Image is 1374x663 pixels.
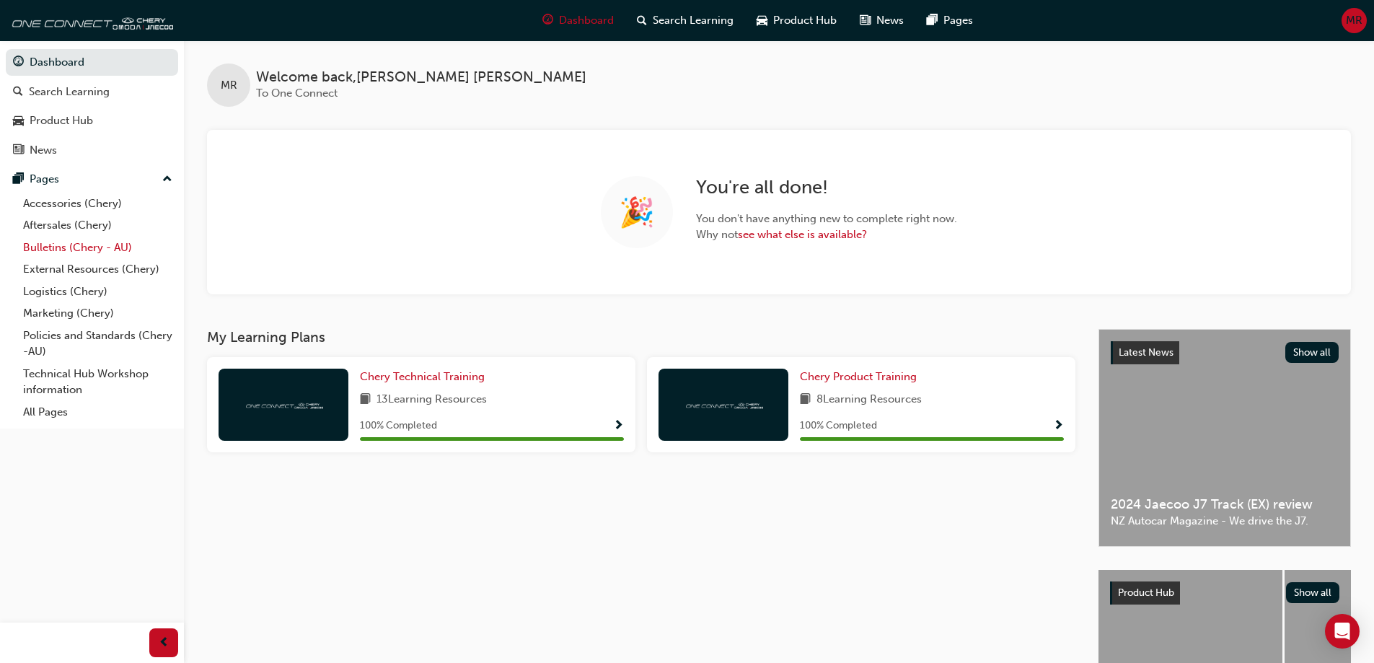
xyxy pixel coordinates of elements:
[207,329,1075,346] h3: My Learning Plans
[1098,329,1351,547] a: Latest NewsShow all2024 Jaecoo J7 Track (EX) reviewNZ Autocar Magazine - We drive the J7.
[800,370,917,383] span: Chery Product Training
[559,12,614,29] span: Dashboard
[915,6,985,35] a: pages-iconPages
[6,79,178,105] a: Search Learning
[773,12,837,29] span: Product Hub
[1346,12,1362,29] span: MR
[1053,420,1064,433] span: Show Progress
[6,107,178,134] a: Product Hub
[17,237,178,259] a: Bulletins (Chery - AU)
[17,302,178,325] a: Marketing (Chery)
[360,418,437,434] span: 100 % Completed
[30,113,93,129] div: Product Hub
[30,171,59,188] div: Pages
[696,211,957,227] span: You don ' t have anything new to complete right now.
[531,6,625,35] a: guage-iconDashboard
[159,634,169,652] span: prev-icon
[17,193,178,215] a: Accessories (Chery)
[1285,342,1339,363] button: Show all
[1286,582,1340,603] button: Show all
[800,418,877,434] span: 100 % Completed
[256,69,586,86] span: Welcome back , [PERSON_NAME] [PERSON_NAME]
[1111,341,1339,364] a: Latest NewsShow all
[848,6,915,35] a: news-iconNews
[17,363,178,401] a: Technical Hub Workshop information
[542,12,553,30] span: guage-icon
[7,6,173,35] img: oneconnect
[943,12,973,29] span: Pages
[927,12,938,30] span: pages-icon
[360,370,485,383] span: Chery Technical Training
[1119,346,1173,359] span: Latest News
[376,391,487,409] span: 13 Learning Resources
[162,170,172,189] span: up-icon
[653,12,734,29] span: Search Learning
[619,204,655,221] span: 🎉
[816,391,922,409] span: 8 Learning Resources
[13,144,24,157] span: news-icon
[17,281,178,303] a: Logistics (Chery)
[800,369,922,385] a: Chery Product Training
[6,46,178,166] button: DashboardSearch LearningProduct HubNews
[613,417,624,435] button: Show Progress
[613,420,624,433] span: Show Progress
[1110,581,1339,605] a: Product HubShow all
[1325,614,1360,649] div: Open Intercom Messenger
[360,369,490,385] a: Chery Technical Training
[6,137,178,164] a: News
[1118,587,1174,599] span: Product Hub
[17,325,178,363] a: Policies and Standards (Chery -AU)
[738,228,867,241] a: see what else is available?
[13,56,24,69] span: guage-icon
[256,87,338,100] span: To One Connect
[17,401,178,423] a: All Pages
[6,166,178,193] button: Pages
[13,173,24,186] span: pages-icon
[17,258,178,281] a: External Resources (Chery)
[696,227,957,243] span: Why not
[6,49,178,76] a: Dashboard
[800,391,811,409] span: book-icon
[876,12,904,29] span: News
[1053,417,1064,435] button: Show Progress
[745,6,848,35] a: car-iconProduct Hub
[696,176,957,199] h2: You ' re all done!
[13,86,23,99] span: search-icon
[1111,496,1339,513] span: 2024 Jaecoo J7 Track (EX) review
[17,214,178,237] a: Aftersales (Chery)
[244,398,323,411] img: oneconnect
[860,12,871,30] span: news-icon
[625,6,745,35] a: search-iconSearch Learning
[1111,513,1339,530] span: NZ Autocar Magazine - We drive the J7.
[684,398,763,411] img: oneconnect
[30,142,57,159] div: News
[29,84,110,100] div: Search Learning
[360,391,371,409] span: book-icon
[757,12,767,30] span: car-icon
[13,115,24,128] span: car-icon
[221,77,237,94] span: MR
[1342,8,1367,33] button: MR
[637,12,647,30] span: search-icon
